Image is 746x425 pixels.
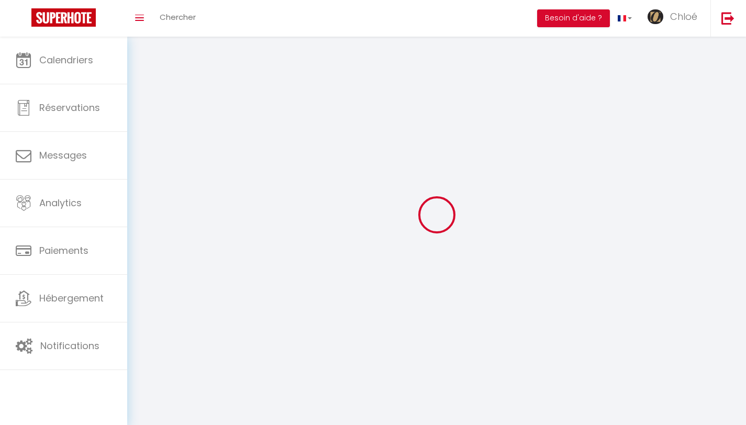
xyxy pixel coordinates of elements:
[40,339,99,352] span: Notifications
[648,9,663,24] img: ...
[160,12,196,23] span: Chercher
[8,4,40,36] button: Ouvrir le widget de chat LiveChat
[537,9,610,27] button: Besoin d'aide ?
[31,8,96,27] img: Super Booking
[670,10,697,23] span: Chloé
[721,12,734,25] img: logout
[39,149,87,162] span: Messages
[39,196,82,209] span: Analytics
[39,101,100,114] span: Réservations
[39,292,104,305] span: Hébergement
[39,53,93,66] span: Calendriers
[39,244,88,257] span: Paiements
